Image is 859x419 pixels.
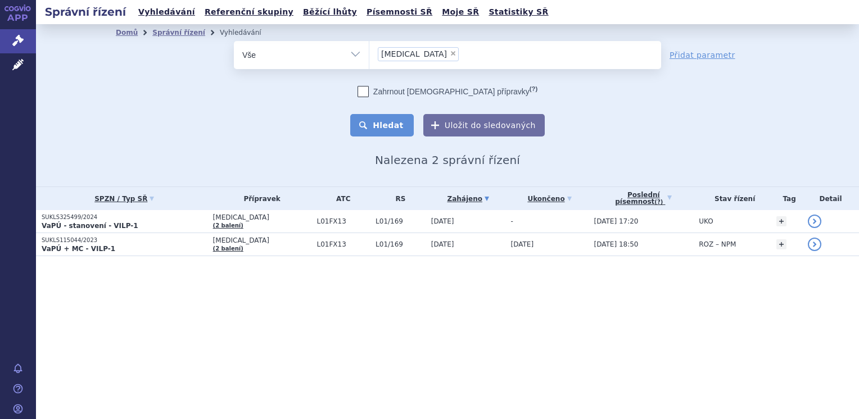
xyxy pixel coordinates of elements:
span: [DATE] [431,217,454,225]
a: Písemnosti SŘ [363,4,436,20]
a: Správní řízení [152,29,205,37]
a: Přidat parametr [670,49,735,61]
th: RS [370,187,426,210]
span: UKO [699,217,713,225]
strong: VaPÚ - stanovení - VILP-1 [42,222,138,230]
span: L01FX13 [317,240,370,248]
a: (2 balení) [213,222,243,229]
input: [MEDICAL_DATA] [462,47,533,61]
a: (2 balení) [213,245,243,252]
span: ROZ – NPM [699,240,736,248]
a: Statistiky SŘ [485,4,551,20]
a: SPZN / Typ SŘ [42,191,207,207]
th: Detail [802,187,859,210]
th: Stav řízení [693,187,771,210]
p: SUKLS115044/2023 [42,236,207,244]
a: Poslednípísemnost(?) [594,187,694,210]
label: Zahrnout [DEMOGRAPHIC_DATA] přípravky [358,86,537,97]
a: + [776,239,786,249]
abbr: (?) [654,199,663,206]
abbr: (?) [530,85,537,93]
a: Domů [116,29,138,37]
th: Tag [771,187,802,210]
span: [MEDICAL_DATA] [381,50,447,58]
span: [DATE] [431,240,454,248]
span: L01/169 [376,217,426,225]
span: [MEDICAL_DATA] [213,213,311,221]
button: Uložit do sledovaných [423,114,545,136]
a: Referenční skupiny [201,4,297,20]
span: [DATE] 17:20 [594,217,639,225]
span: - [511,217,513,225]
a: Zahájeno [431,191,505,207]
a: Moje SŘ [438,4,482,20]
li: Vyhledávání [220,24,276,41]
a: Běžící lhůty [300,4,360,20]
span: × [450,50,456,57]
span: L01/169 [376,240,426,248]
th: Přípravek [207,187,311,210]
a: Ukončeno [511,191,589,207]
a: detail [808,215,821,228]
a: detail [808,238,821,251]
th: ATC [311,187,370,210]
span: [MEDICAL_DATA] [213,236,311,244]
span: L01FX13 [317,217,370,225]
a: + [776,216,786,226]
span: Nalezena 2 správní řízení [375,153,520,167]
p: SUKLS325499/2024 [42,213,207,221]
span: [DATE] 18:50 [594,240,639,248]
h2: Správní řízení [36,4,135,20]
a: Vyhledávání [135,4,198,20]
strong: VaPÚ + MC - VILP-1 [42,245,115,253]
span: [DATE] [511,240,534,248]
button: Hledat [350,114,414,136]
